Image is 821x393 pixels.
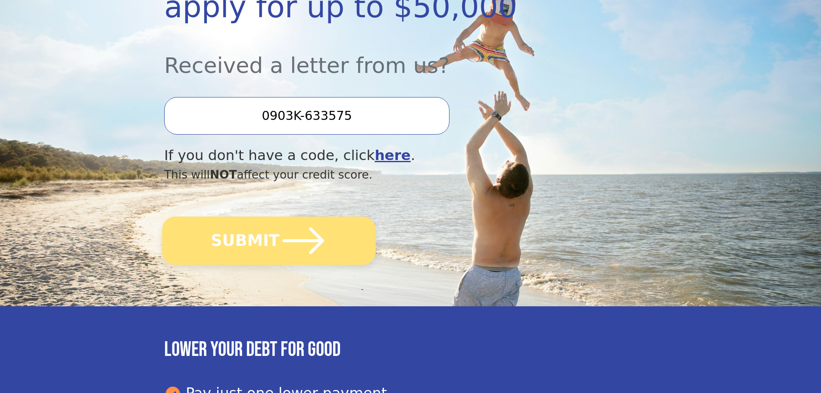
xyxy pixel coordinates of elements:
[375,147,411,163] a: here
[164,145,583,166] div: If you don't have a code, click .
[164,29,583,82] div: Received a letter from us?
[164,166,583,183] div: This will affect your credit score.
[164,97,450,134] input: Enter your Offer Code:
[164,337,657,362] h3: Lower your debt for good
[210,168,237,181] span: NOT
[162,217,376,265] button: SUBMIT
